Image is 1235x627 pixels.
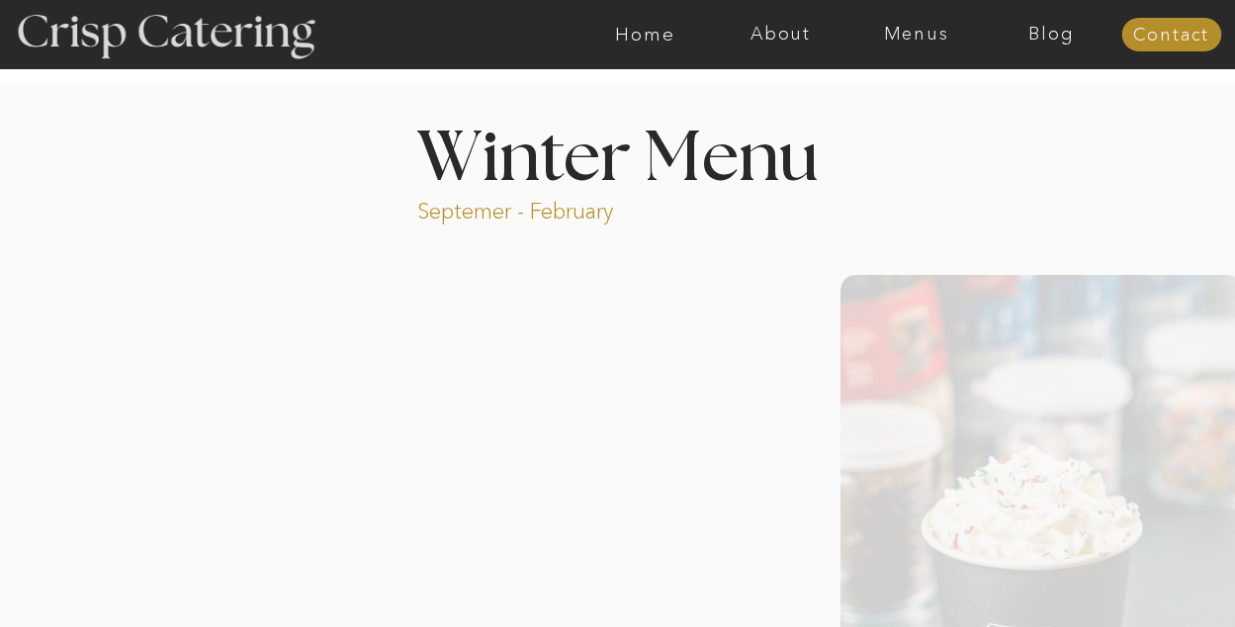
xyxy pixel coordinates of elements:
[848,25,984,45] a: Menus
[713,25,848,45] a: About
[577,25,713,45] a: Home
[1121,26,1221,45] a: Contact
[343,125,893,183] h1: Winter Menu
[417,197,689,220] p: Septemer - February
[984,25,1119,45] a: Blog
